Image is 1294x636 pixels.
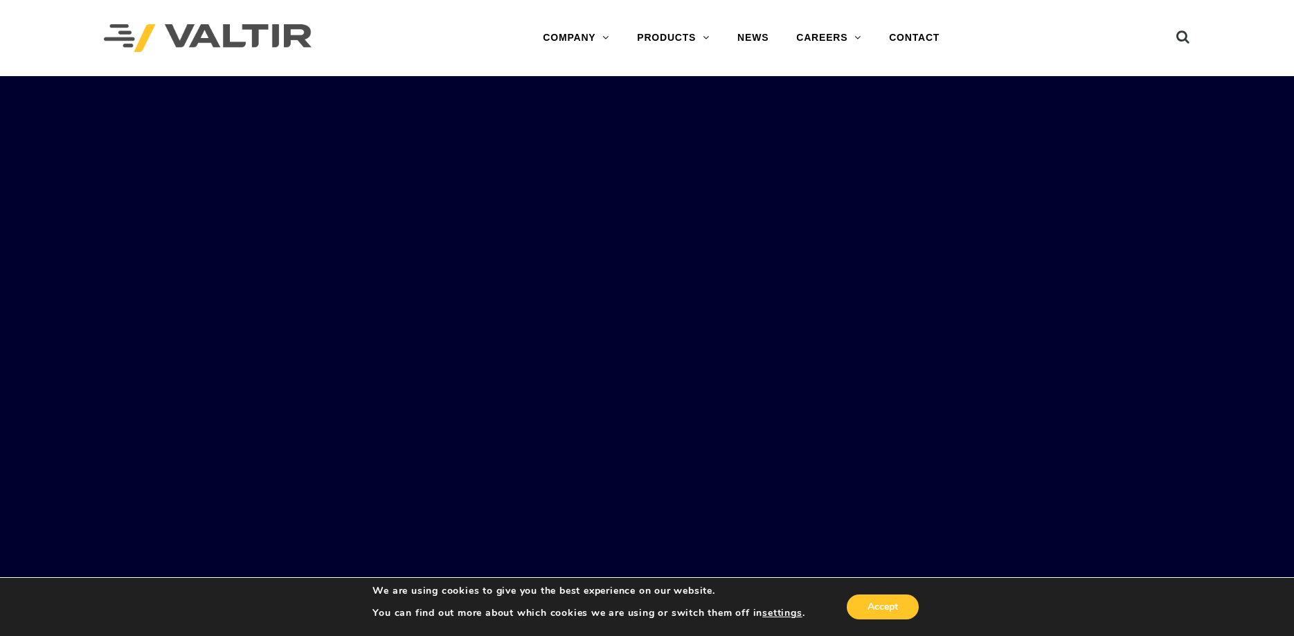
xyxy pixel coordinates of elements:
[529,24,623,52] a: COMPANY
[782,24,875,52] a: CAREERS
[762,607,802,619] button: settings
[623,24,724,52] a: PRODUCTS
[104,24,312,53] img: Valtir
[372,607,805,619] p: You can find out more about which cookies we are using or switch them off in .
[847,594,919,619] button: Accept
[372,585,805,597] p: We are using cookies to give you the best experience on our website.
[875,24,953,52] a: CONTACT
[724,24,782,52] a: NEWS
